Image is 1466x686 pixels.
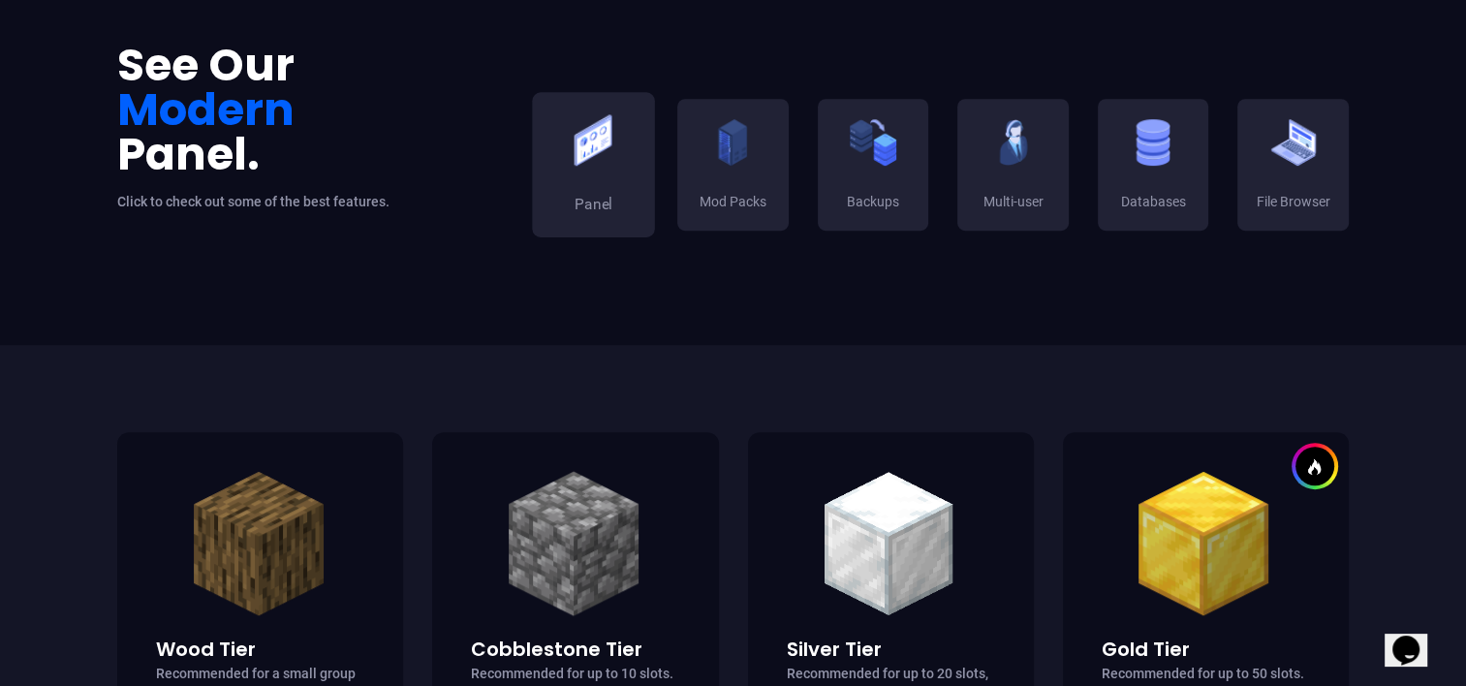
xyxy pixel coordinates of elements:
span: Panel. [117,132,260,176]
img: Open Suse [1269,118,1318,167]
span: See Our [117,43,295,87]
span: Modern [117,87,295,132]
h3: Panel [547,195,638,216]
img: Ubuntu [849,118,897,167]
p: Click to check out some of the best features. [117,191,509,214]
h3: Cobblestone Tier [471,636,679,663]
img: Icon [186,471,331,616]
img: Icon [1306,458,1323,475]
h3: Databases [1112,193,1195,212]
img: Mod Packs [708,118,757,167]
h3: Mod Packs [692,193,774,212]
img: Control Panel [566,113,619,167]
h3: Backups [832,193,915,212]
h3: Multi-user [972,193,1054,212]
h3: Wood Tier [156,636,364,663]
h3: Gold Tier [1102,636,1310,663]
img: CentOS [1129,118,1177,167]
h3: File Browser [1252,193,1334,212]
img: Icon [1131,471,1276,616]
img: Debian [989,118,1038,167]
img: Icon [501,471,646,616]
img: Icon [816,471,961,616]
iframe: chat widget [1385,608,1447,667]
h3: Silver Tier [787,636,995,663]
